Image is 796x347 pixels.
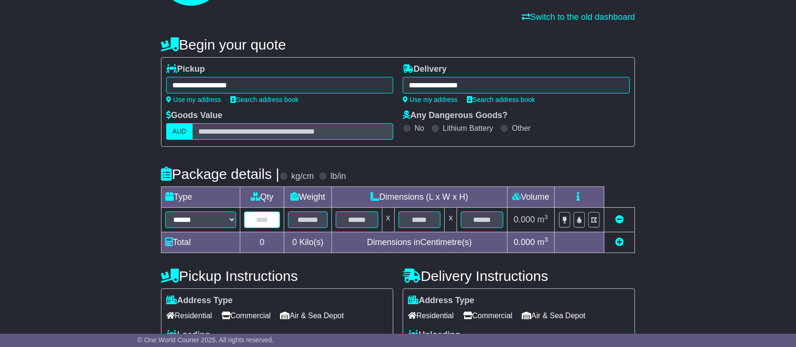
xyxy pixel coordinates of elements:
label: Loading [166,330,210,340]
td: Total [161,232,240,253]
label: Lithium Battery [443,124,493,133]
h4: Begin your quote [161,37,635,52]
label: kg/cm [291,171,314,182]
label: No [415,124,424,133]
a: Use my address [166,96,221,103]
a: Add new item [615,237,624,247]
td: 0 [240,232,284,253]
a: Search address book [467,96,535,103]
span: Commercial [463,308,512,323]
span: Residential [408,308,454,323]
span: © One World Courier 2025. All rights reserved. [137,336,274,344]
a: Use my address [403,96,457,103]
label: Any Dangerous Goods? [403,110,508,121]
td: x [382,208,394,232]
label: Pickup [166,64,205,75]
label: Other [512,124,531,133]
span: 0 [292,237,297,247]
span: 0.000 [514,237,535,247]
label: lb/in [330,171,346,182]
td: Dimensions (L x W x H) [331,187,507,208]
span: Air & Sea Depot [280,308,344,323]
label: Address Type [408,296,474,306]
sup: 3 [544,213,548,220]
h4: Package details | [161,166,279,182]
td: Type [161,187,240,208]
sup: 3 [544,236,548,243]
td: Volume [507,187,554,208]
label: Address Type [166,296,233,306]
td: Weight [284,187,332,208]
span: Commercial [221,308,271,323]
h4: Delivery Instructions [403,268,635,284]
span: m [537,215,548,224]
label: Goods Value [166,110,222,121]
span: Residential [166,308,212,323]
label: Unloading [408,330,460,340]
td: x [445,208,457,232]
label: AUD [166,123,193,140]
h4: Pickup Instructions [161,268,393,284]
td: Qty [240,187,284,208]
span: Air & Sea Depot [522,308,586,323]
td: Dimensions in Centimetre(s) [331,232,507,253]
a: Switch to the old dashboard [522,12,635,22]
td: Kilo(s) [284,232,332,253]
a: Remove this item [615,215,624,224]
label: Delivery [403,64,447,75]
a: Search address book [230,96,298,103]
span: m [537,237,548,247]
span: 0.000 [514,215,535,224]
